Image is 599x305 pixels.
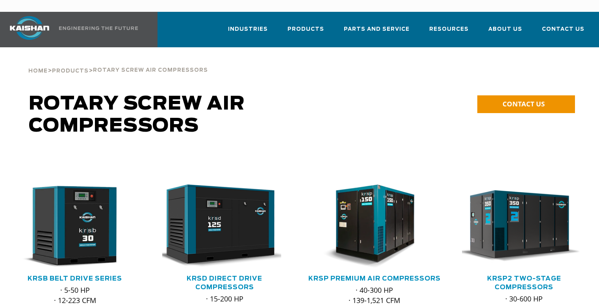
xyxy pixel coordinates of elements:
img: Engineering the future [59,26,138,30]
a: About Us [488,19,522,46]
div: > > [28,47,208,77]
span: CONTACT US [503,99,545,108]
span: Resources [429,25,469,34]
div: krsp350 [462,184,586,268]
img: krsp350 [456,184,581,268]
span: Home [28,69,48,74]
a: KRSP Premium Air Compressors [308,275,441,282]
a: Home [28,67,48,74]
span: Rotary Screw Air Compressors [29,95,245,136]
span: Contact Us [542,25,584,34]
span: Products [287,25,324,34]
a: Resources [429,19,469,46]
span: Industries [228,25,268,34]
a: Products [52,67,89,74]
span: About Us [488,25,522,34]
div: krsd125 [162,184,287,268]
a: Contact Us [542,19,584,46]
a: CONTACT US [477,95,575,113]
a: Parts and Service [344,19,410,46]
a: KRSP2 Two-Stage Compressors [487,275,561,290]
a: Industries [228,19,268,46]
a: KRSD Direct Drive Compressors [187,275,262,290]
img: krsb30 [7,184,132,268]
img: krsp150 [306,184,431,268]
a: KRSB Belt Drive Series [28,275,122,282]
span: Products [52,69,89,74]
span: Parts and Service [344,25,410,34]
div: krsp150 [312,184,437,268]
img: krsd125 [156,184,281,268]
a: Products [287,19,324,46]
div: krsb30 [13,184,137,268]
span: Rotary Screw Air Compressors [93,68,208,73]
